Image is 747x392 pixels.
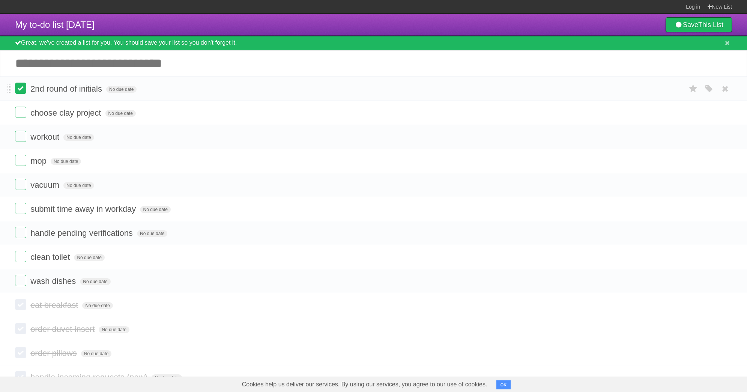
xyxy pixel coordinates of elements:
[15,179,26,190] label: Done
[140,206,170,213] span: No due date
[51,158,81,165] span: No due date
[30,348,79,358] span: order pillows
[30,324,96,334] span: order duvet insert
[81,350,111,357] span: No due date
[30,84,104,93] span: 2nd round of initials
[30,228,135,238] span: handle pending verifications
[30,132,61,142] span: workout
[74,254,104,261] span: No due date
[15,299,26,310] label: Done
[496,380,511,389] button: OK
[82,302,113,309] span: No due date
[30,372,149,382] span: handle incoming requests (new)
[30,252,72,262] span: clean toilet
[30,180,61,190] span: vacuum
[234,377,495,392] span: Cookies help us deliver our services. By using our services, you agree to our use of cookies.
[15,347,26,358] label: Done
[30,156,48,166] span: mop
[666,17,732,32] a: SaveThis List
[698,21,723,29] b: This List
[15,20,95,30] span: My to-do list [DATE]
[137,230,167,237] span: No due date
[686,83,700,95] label: Star task
[80,278,110,285] span: No due date
[30,204,138,214] span: submit time away in workday
[63,134,94,141] span: No due date
[15,107,26,118] label: Done
[15,323,26,334] label: Done
[152,374,182,381] span: No due date
[15,131,26,142] label: Done
[15,203,26,214] label: Done
[15,83,26,94] label: Done
[15,275,26,286] label: Done
[106,86,137,93] span: No due date
[15,155,26,166] label: Done
[30,300,80,310] span: eat breakfast
[15,227,26,238] label: Done
[30,276,78,286] span: wash dishes
[30,108,103,118] span: choose clay project
[15,371,26,382] label: Done
[105,110,136,117] span: No due date
[15,251,26,262] label: Done
[99,326,129,333] span: No due date
[63,182,94,189] span: No due date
